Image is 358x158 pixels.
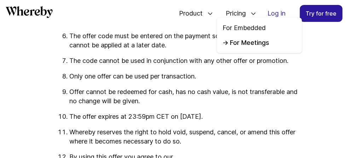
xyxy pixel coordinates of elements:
a: Try for free [300,5,342,22]
a: For Embedded [223,23,296,33]
p: Whereby reserves the right to hold void, suspend, cancel, or amend this offer where it becomes ne... [69,128,303,146]
p: The offer code must be entered on the payment screen during sign up, it cannot be applied at a la... [69,31,303,50]
p: Offer cannot be redeemed for cash, has no cash value, is not transferable and no change will be g... [69,87,303,106]
a: Log in [262,5,291,22]
p: The offer expires at 23:59pm CET on [DATE]. [69,112,303,121]
span: Product [172,2,204,25]
span: Pricing [219,2,248,25]
a: For Meetings [223,38,296,47]
p: Only one offer can be used per transaction. [69,72,303,81]
svg: Whereby [6,6,53,18]
p: The code cannot be used in conjunction with any other offer or promotion. [69,56,303,65]
a: Whereby [6,6,53,21]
